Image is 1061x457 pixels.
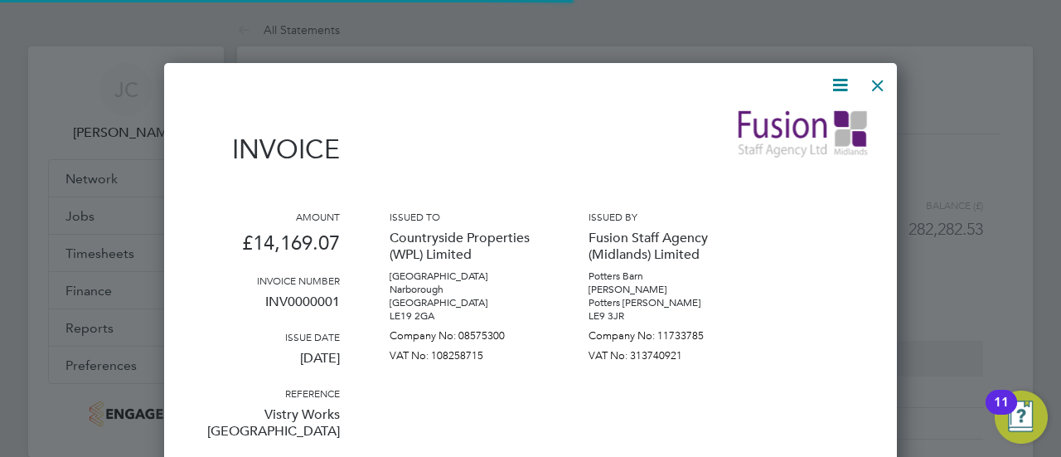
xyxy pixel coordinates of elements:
h3: Invoice number [191,274,340,287]
p: LE9 3JR [589,309,738,323]
p: [PERSON_NAME] [589,283,738,296]
p: Company No: 08575300 [390,323,539,343]
div: 11 [994,402,1009,424]
p: [DATE] [191,343,340,387]
p: Company No: 11733785 [589,323,738,343]
p: Narborough [390,283,539,296]
p: VAT No: 108258715 [390,343,539,362]
p: Countryside Properties (WPL) Limited [390,223,539,270]
p: VAT No: 313740921 [589,343,738,362]
p: Potters [PERSON_NAME] [589,296,738,309]
p: Potters Barn [589,270,738,283]
p: £14,169.07 [191,223,340,274]
h3: Issued by [589,210,738,223]
h3: Issued to [390,210,539,223]
h3: Reference [191,387,340,400]
p: [GEOGRAPHIC_DATA] [390,270,539,283]
h3: Amount [191,210,340,223]
h3: Issue date [191,330,340,343]
p: INV0000001 [191,287,340,330]
img: fusionstaff-logo-remittance.png [737,109,870,158]
p: LE19 2GA [390,309,539,323]
button: Open Resource Center, 11 new notifications [995,391,1048,444]
h1: Invoice [191,134,340,165]
p: Fusion Staff Agency (Midlands) Limited [589,223,738,270]
p: [GEOGRAPHIC_DATA] [390,296,539,309]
